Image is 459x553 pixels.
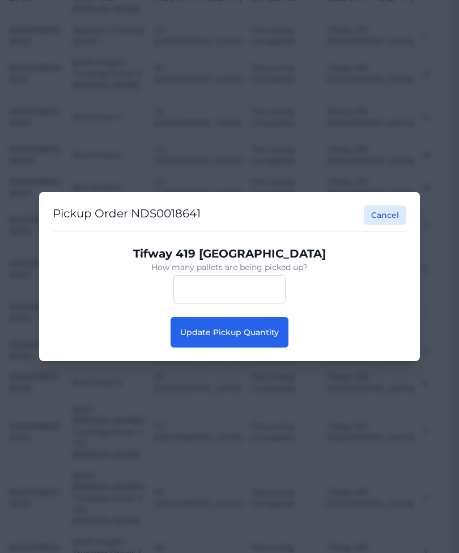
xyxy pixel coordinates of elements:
[180,327,279,337] span: Update Pickup Quantity
[62,246,397,262] p: Tifway 419 [GEOGRAPHIC_DATA]
[171,317,288,348] button: Update Pickup Quantity
[53,205,201,225] h2: Pickup Order NDS0018641
[364,205,406,225] button: Cancel
[62,262,397,273] p: How many pallets are being picked up?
